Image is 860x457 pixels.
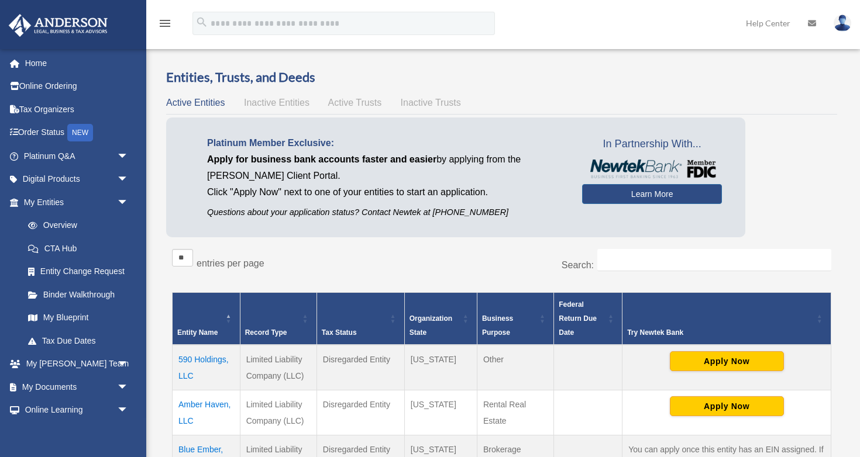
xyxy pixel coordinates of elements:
[477,390,553,435] td: Rental Real Estate
[582,135,722,154] span: In Partnership With...
[207,205,565,220] p: Questions about your application status? Contact Newtek at [PHONE_NUMBER]
[8,399,146,422] a: Online Learningarrow_drop_down
[404,345,477,390] td: [US_STATE]
[16,306,140,330] a: My Blueprint
[317,345,404,390] td: Disregarded Entity
[240,292,317,345] th: Record Type: Activate to sort
[158,16,172,30] i: menu
[16,260,140,283] a: Entity Change Request
[8,375,146,399] a: My Documentsarrow_drop_down
[166,98,225,108] span: Active Entities
[410,314,452,337] span: Organization State
[244,98,309,108] span: Inactive Entities
[401,98,461,108] span: Inactive Trusts
[482,314,513,337] span: Business Purpose
[16,329,140,352] a: Tax Due Dates
[404,390,477,435] td: [US_STATE]
[67,124,93,141] div: NEW
[173,390,240,435] td: Amber Haven, LLC
[834,15,851,32] img: User Pic
[317,390,404,435] td: Disregarded Entity
[5,14,111,37] img: Anderson Advisors Platinum Portal
[8,191,140,214] a: My Entitiesarrow_drop_down
[16,214,135,237] a: Overview
[322,328,357,337] span: Tax Status
[562,260,594,270] label: Search:
[166,68,837,86] h3: Entities, Trusts, and Deeds
[177,328,218,337] span: Entity Name
[16,283,140,306] a: Binder Walkthrough
[588,160,716,178] img: NewtekBankLogoSM.png
[207,184,565,200] p: Click "Apply Now" next to one of your entities to start an application.
[554,292,622,345] th: Federal Return Due Date: Activate to sort
[317,292,404,345] th: Tax Status: Activate to sort
[670,351,784,371] button: Apply Now
[207,154,436,164] span: Apply for business bank accounts faster and easier
[8,121,146,145] a: Order StatusNEW
[240,390,317,435] td: Limited Liability Company (LLC)
[670,396,784,416] button: Apply Now
[117,191,140,214] span: arrow_drop_down
[8,168,146,191] a: Digital Productsarrow_drop_down
[559,300,597,337] span: Federal Return Due Date
[328,98,382,108] span: Active Trusts
[404,292,477,345] th: Organization State: Activate to sort
[197,258,264,268] label: entries per page
[240,345,317,390] td: Limited Liability Company (LLC)
[117,399,140,423] span: arrow_drop_down
[173,292,240,345] th: Entity Name: Activate to invert sorting
[8,144,146,168] a: Platinum Q&Aarrow_drop_down
[8,75,146,98] a: Online Ordering
[245,328,287,337] span: Record Type
[158,20,172,30] a: menu
[207,151,565,184] p: by applying from the [PERSON_NAME] Client Portal.
[117,144,140,168] span: arrow_drop_down
[207,135,565,151] p: Platinum Member Exclusive:
[477,345,553,390] td: Other
[195,16,208,29] i: search
[477,292,553,345] th: Business Purpose: Activate to sort
[582,184,722,204] a: Learn More
[8,98,146,121] a: Tax Organizers
[173,345,240,390] td: 590 Holdings, LLC
[627,326,813,340] div: Try Newtek Bank
[8,51,146,75] a: Home
[117,352,140,376] span: arrow_drop_down
[16,237,140,260] a: CTA Hub
[622,292,831,345] th: Try Newtek Bank : Activate to sort
[117,375,140,399] span: arrow_drop_down
[117,168,140,192] span: arrow_drop_down
[8,352,146,376] a: My [PERSON_NAME] Teamarrow_drop_down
